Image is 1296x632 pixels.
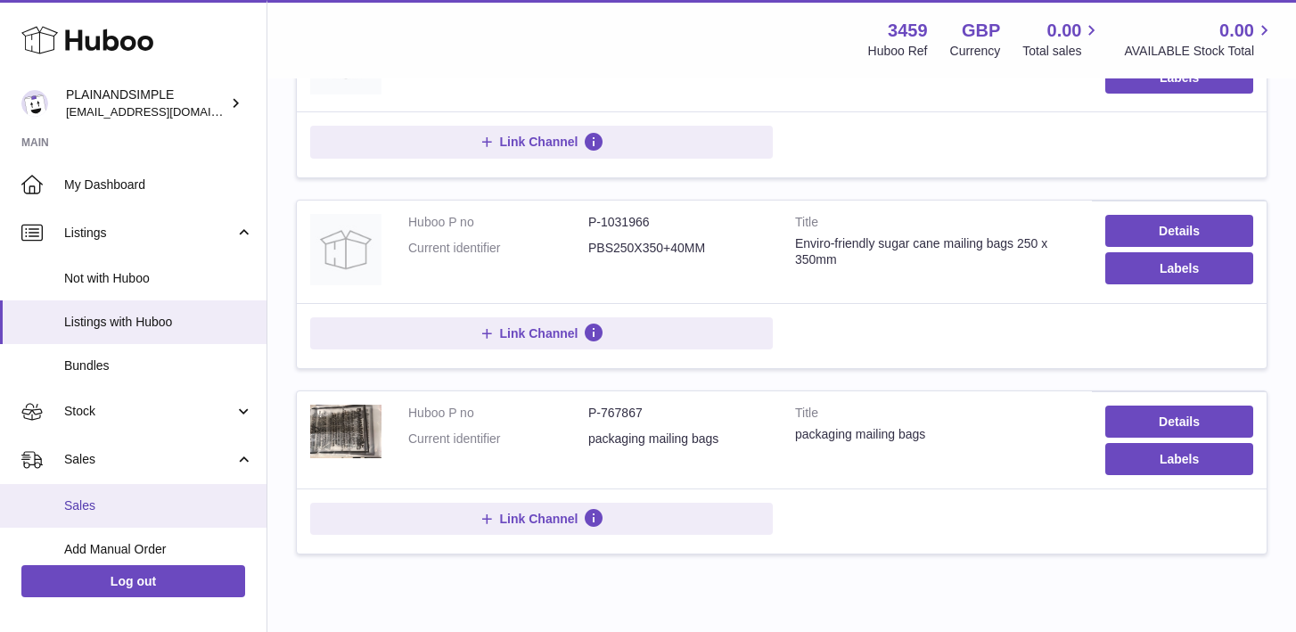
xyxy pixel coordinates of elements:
[500,134,578,150] span: Link Channel
[64,451,234,468] span: Sales
[310,126,773,158] button: Link Channel
[408,431,588,447] dt: Current identifier
[1124,43,1275,60] span: AVAILABLE Stock Total
[66,104,262,119] span: [EMAIL_ADDRESS][DOMAIN_NAME]
[64,497,253,514] span: Sales
[500,325,578,341] span: Link Channel
[64,176,253,193] span: My Dashboard
[21,565,245,597] a: Log out
[588,431,768,447] dd: packaging mailing bags
[1105,406,1253,438] a: Details
[408,214,588,231] dt: Huboo P no
[64,225,234,242] span: Listings
[64,541,253,558] span: Add Manual Order
[408,405,588,422] dt: Huboo P no
[1105,252,1253,284] button: Labels
[795,426,1079,443] div: packaging mailing bags
[21,90,48,117] img: duco@plainandsimple.com
[588,405,768,422] dd: P-767867
[1105,443,1253,475] button: Labels
[1124,19,1275,60] a: 0.00 AVAILABLE Stock Total
[310,503,773,535] button: Link Channel
[64,314,253,331] span: Listings with Huboo
[500,511,578,527] span: Link Channel
[64,403,234,420] span: Stock
[588,214,768,231] dd: P-1031966
[868,43,928,60] div: Huboo Ref
[888,19,928,43] strong: 3459
[64,357,253,374] span: Bundles
[1047,19,1082,43] span: 0.00
[66,86,226,120] div: PLAINANDSIMPLE
[1022,43,1102,60] span: Total sales
[962,19,1000,43] strong: GBP
[1022,19,1102,60] a: 0.00 Total sales
[310,214,381,285] img: Enviro-friendly sugar cane mailing bags 250 x 350mm
[1219,19,1254,43] span: 0.00
[795,405,1079,426] strong: Title
[310,317,773,349] button: Link Channel
[588,240,768,257] dd: PBS250X350+40MM
[310,405,381,458] img: packaging mailing bags
[408,240,588,257] dt: Current identifier
[1105,215,1253,247] a: Details
[795,235,1079,269] div: Enviro-friendly sugar cane mailing bags 250 x 350mm
[64,270,253,287] span: Not with Huboo
[795,214,1079,235] strong: Title
[950,43,1001,60] div: Currency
